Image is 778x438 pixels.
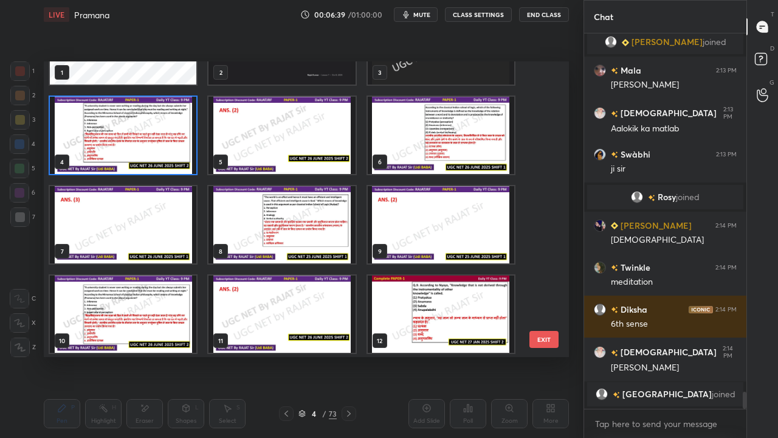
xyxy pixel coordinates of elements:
img: 1759912719GZ7PN1.pdf [208,186,355,263]
span: [PERSON_NAME] [632,37,703,47]
img: 1759912719GZ7PN1.pdf [208,276,355,353]
p: Chat [584,1,623,33]
div: 2:13 PM [719,106,737,120]
div: grid [584,33,746,409]
div: 2:14 PM [715,222,737,229]
div: 73 [329,408,337,419]
h6: Mala [618,64,641,77]
img: default.png [605,36,617,48]
div: X [10,313,36,333]
div: 2:13 PM [716,151,737,158]
p: G [769,78,774,87]
div: 4 [10,134,35,154]
div: Aalokik ka matlab [611,123,737,135]
h6: [DEMOGRAPHIC_DATA] [618,107,717,120]
div: 2:13 PM [716,67,737,74]
div: 2:14 PM [715,264,737,271]
div: 3 [10,110,35,130]
img: bf84194a59214ede97894d9135ac83de.jpg [594,220,606,232]
div: LIVE [44,7,69,22]
button: End Class [519,7,569,22]
img: Learner_Badge_beginner_1_8b307cf2a0.svg [622,39,629,46]
img: no-rating-badge.077c3623.svg [611,265,618,271]
img: 7a5e06a9942948a4a0e7b4d04a17e5a7.jpg [594,262,606,274]
div: meditation [611,276,737,288]
span: [GEOGRAPHIC_DATA] [622,389,712,399]
div: [PERSON_NAME] [611,362,737,374]
img: no-rating-badge.077c3623.svg [611,68,618,74]
div: 2:14 PM [715,306,737,313]
h6: [PERSON_NAME] [618,219,692,232]
span: joined [712,389,735,399]
img: 1759912719GZ7PN1.pdf [368,276,514,353]
img: 1759912719GZ7PN1.pdf [368,186,514,263]
div: 2 [10,86,35,105]
div: [DEMOGRAPHIC_DATA] [611,234,737,246]
img: no-rating-badge.077c3623.svg [611,307,618,313]
img: no-rating-badge.077c3623.svg [613,392,620,398]
span: Rosy [658,192,676,202]
h6: [DEMOGRAPHIC_DATA] [618,346,717,359]
img: Learner_Badge_beginner_1_8b307cf2a0.svg [611,222,618,229]
h6: Swàbhi [618,148,650,161]
img: no-rating-badge.077c3623.svg [611,151,618,158]
div: 1 [10,61,35,81]
p: T [771,10,774,19]
button: EXIT [529,331,559,348]
img: 1759912719GZ7PN1.pdf [208,97,355,174]
div: [PERSON_NAME] [611,79,737,91]
div: 6th sense [611,318,737,330]
div: / [323,410,326,417]
div: grid [44,61,548,357]
div: 5 [10,159,35,178]
button: mute [394,7,438,22]
h4: Pramana [74,9,109,21]
p: D [770,44,774,53]
img: no-rating-badge.077c3623.svg [611,111,618,117]
img: default.png [596,388,608,400]
img: 1759912719GZ7PN1.pdf [50,97,196,174]
div: 7 [10,207,35,227]
button: CLASS SETTINGS [445,7,512,22]
img: 01e10eeacd2c4f8e99796ea762c37a9f.jpg [594,346,606,358]
span: joined [676,192,700,202]
span: mute [413,10,430,19]
img: iconic-dark.1390631f.png [689,306,713,313]
div: 4 [308,410,320,417]
img: 3 [594,148,606,161]
img: 01e10eeacd2c4f8e99796ea762c37a9f.jpg [594,107,606,119]
div: C [10,289,36,308]
div: 2:14 PM [719,345,737,360]
img: 1759912719GZ7PN1.pdf [368,97,514,174]
div: 6 [10,183,35,203]
img: 1759912719GZ7PN1.pdf [50,186,196,263]
img: default.png [631,191,643,203]
h6: Diksha [618,303,647,316]
h6: Twinkle [618,261,650,274]
div: ji sir [611,163,737,175]
img: default.png [594,304,606,316]
img: 1759912719GZ7PN1.pdf [50,276,196,353]
img: 3 [594,64,606,77]
img: no-rating-badge.077c3623.svg [611,350,618,356]
img: no-rating-badge.077c3623.svg [648,195,655,201]
span: joined [703,37,726,47]
div: Z [10,338,36,357]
